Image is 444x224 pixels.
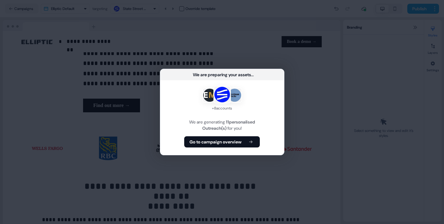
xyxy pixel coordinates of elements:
b: 11 personalised Outreach(s) [202,119,255,131]
div: We are generating for you! [168,119,277,131]
b: Go to campaign overview [189,139,241,145]
div: + 8 accounts [202,105,242,111]
button: Go to campaign overview [184,136,260,147]
div: We are preparing your assets [193,72,251,78]
div: ... [251,72,254,78]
